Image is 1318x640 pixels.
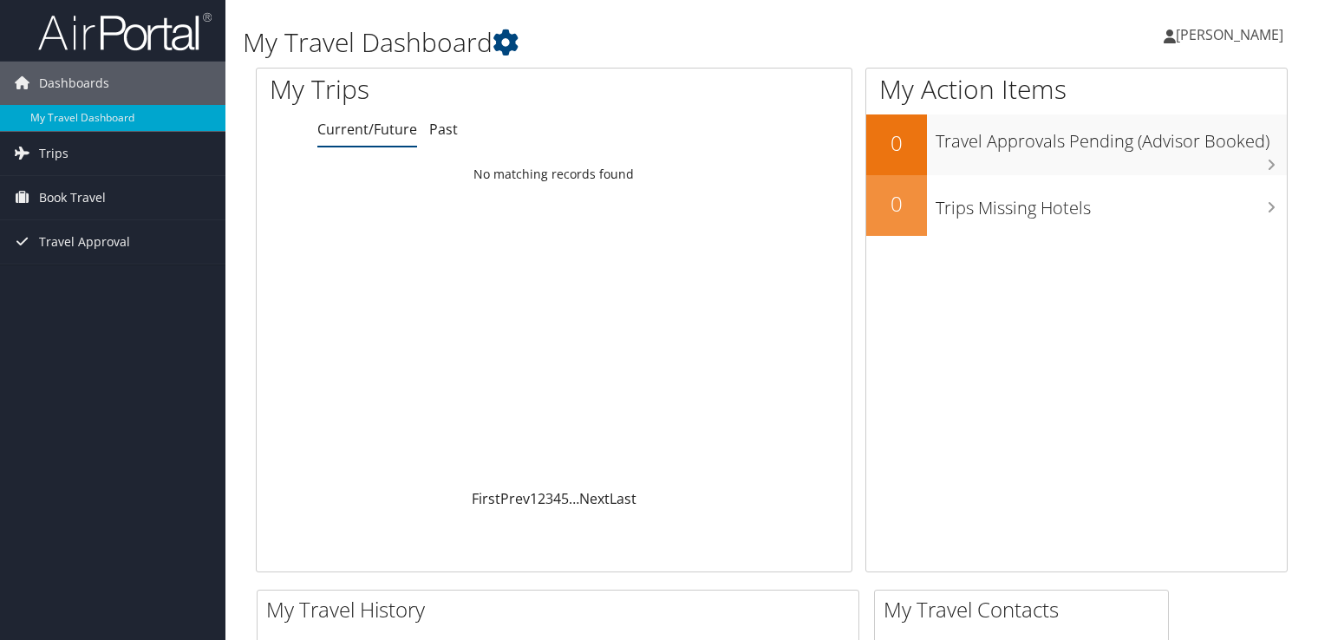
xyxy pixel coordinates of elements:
span: Book Travel [39,176,106,219]
a: 2 [538,489,545,508]
a: Current/Future [317,120,417,139]
h2: My Travel History [266,595,858,624]
a: 1 [530,489,538,508]
a: 0Travel Approvals Pending (Advisor Booked) [866,114,1287,175]
h3: Travel Approvals Pending (Advisor Booked) [936,121,1287,153]
a: 0Trips Missing Hotels [866,175,1287,236]
a: [PERSON_NAME] [1164,9,1301,61]
a: Last [610,489,636,508]
h2: 0 [866,189,927,219]
a: 5 [561,489,569,508]
span: [PERSON_NAME] [1176,25,1283,44]
a: 4 [553,489,561,508]
h1: My Travel Dashboard [243,24,948,61]
a: 3 [545,489,553,508]
td: No matching records found [257,159,851,190]
span: Dashboards [39,62,109,105]
img: airportal-logo.png [38,11,212,52]
h1: My Action Items [866,71,1287,108]
a: Past [429,120,458,139]
h1: My Trips [270,71,590,108]
a: Prev [500,489,530,508]
a: Next [579,489,610,508]
h2: 0 [866,128,927,158]
h2: My Travel Contacts [884,595,1168,624]
a: First [472,489,500,508]
span: Trips [39,132,69,175]
span: Travel Approval [39,220,130,264]
h3: Trips Missing Hotels [936,187,1287,220]
span: … [569,489,579,508]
